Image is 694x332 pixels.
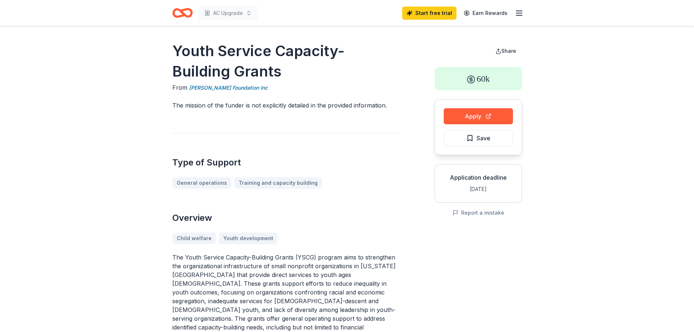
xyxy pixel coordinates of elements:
[199,6,258,20] button: AC Upgrade
[172,212,400,224] h2: Overview
[172,101,400,110] p: The mission of the funder is not explicitly detailed in the provided information.
[459,7,512,20] a: Earn Rewards
[441,173,516,182] div: Application deadline
[490,44,522,58] button: Share
[402,7,456,20] a: Start free trial
[172,83,400,92] div: From
[441,185,516,194] div: [DATE]
[501,48,516,54] span: Share
[172,157,400,168] h2: Type of Support
[172,41,400,82] h1: Youth Service Capacity-Building Grants
[452,208,504,217] button: Report a mistake
[189,83,268,92] a: [PERSON_NAME] Foundation Inc
[444,108,513,124] button: Apply
[172,4,193,22] a: Home
[477,133,490,143] span: Save
[234,177,322,189] a: Training and capacity building
[435,67,522,90] div: 60k
[213,9,243,17] span: AC Upgrade
[172,177,231,189] a: General operations
[444,130,513,146] button: Save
